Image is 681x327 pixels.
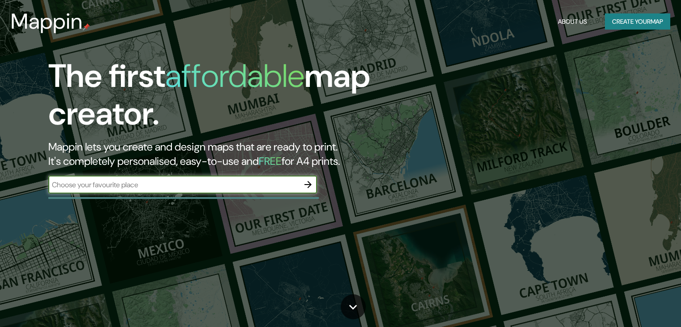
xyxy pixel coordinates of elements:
img: mappin-pin [83,23,90,30]
h1: affordable [165,55,304,97]
h3: Mappin [11,9,83,34]
h2: Mappin lets you create and design maps that are ready to print. It's completely personalised, eas... [48,140,389,168]
h5: FREE [259,154,282,168]
h1: The first map creator. [48,57,389,140]
button: Create yourmap [605,13,670,30]
button: About Us [554,13,591,30]
input: Choose your favourite place [48,180,299,190]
